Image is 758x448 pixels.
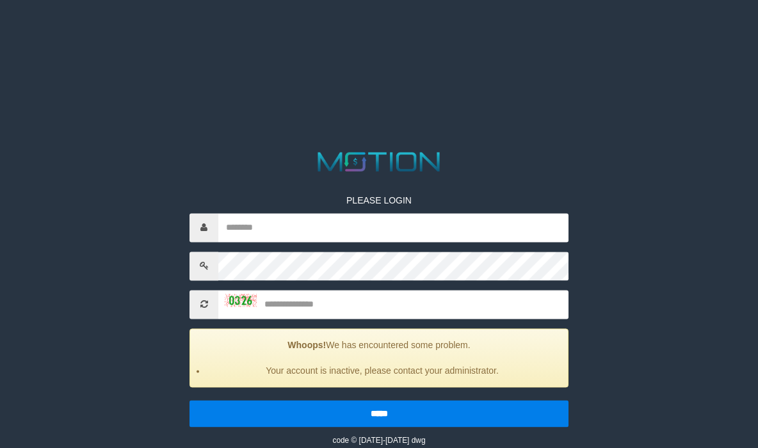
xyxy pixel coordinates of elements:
img: MOTION_logo.png [312,148,445,175]
strong: Whoops! [287,340,326,350]
li: Your account is inactive, please contact your administrator. [206,364,558,377]
p: PLEASE LOGIN [189,194,568,207]
img: captcha [225,294,257,307]
small: code © [DATE]-[DATE] dwg [332,436,425,445]
div: We has encountered some problem. [189,328,568,387]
